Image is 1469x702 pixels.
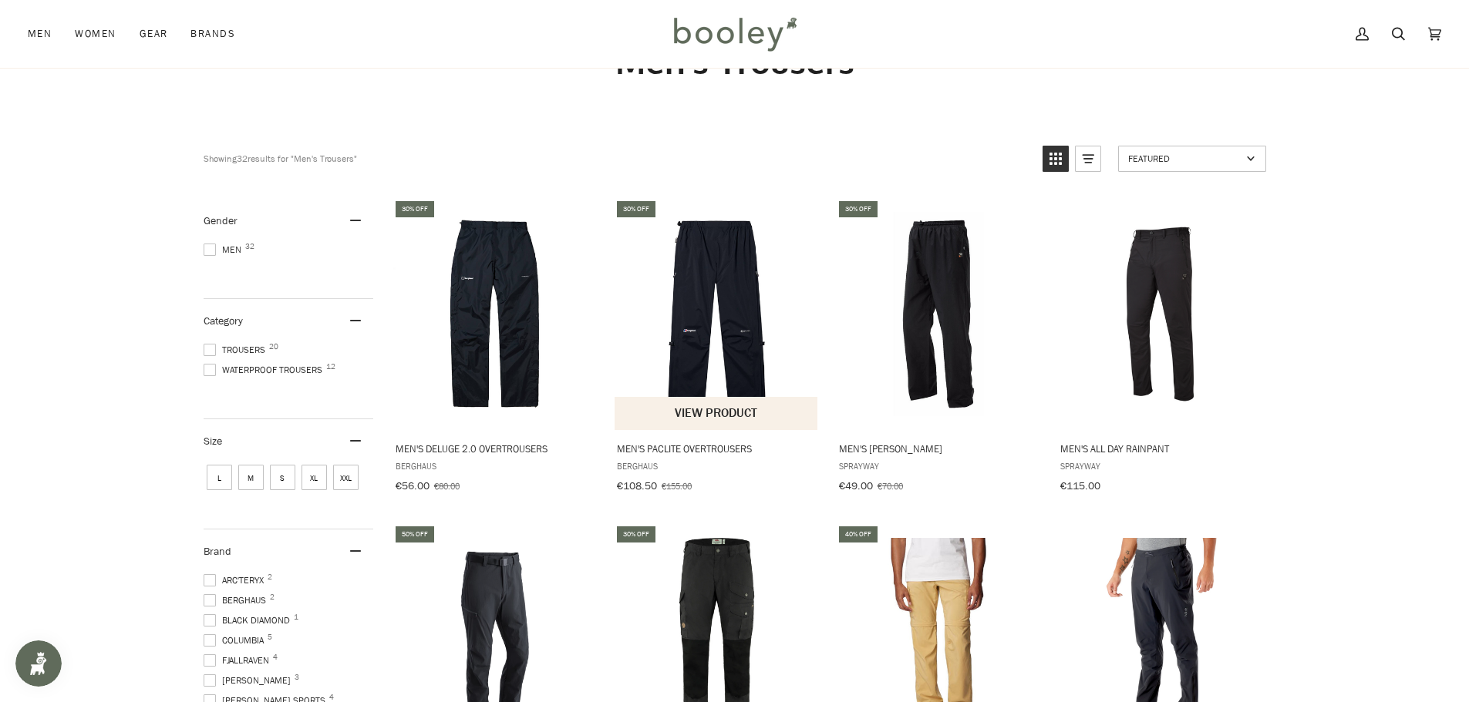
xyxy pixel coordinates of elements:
[434,479,460,492] span: €80.00
[140,26,168,42] span: Gear
[273,653,278,661] span: 4
[204,363,327,377] span: Waterproof Trousers
[617,442,817,455] span: Men's Paclite Overtrousers
[204,314,243,328] span: Category
[204,343,270,357] span: Trousers
[238,465,264,490] span: Size: M
[396,526,434,542] div: 50% off
[204,213,238,228] span: Gender
[207,465,232,490] span: Size: L
[617,459,817,472] span: Berghaus
[1043,146,1069,172] a: View grid mode
[1058,212,1262,416] img: Sprayway Men's All Day Rainpant Black - Booley Galway
[270,593,275,601] span: 2
[204,613,295,627] span: Black Diamond
[204,146,1031,172] div: Showing results for "Men's Trousers"
[839,479,873,493] span: €49.00
[393,199,598,498] a: Men's Deluge 2.0 Overtrousers
[617,526,655,542] div: 30% off
[837,212,1041,416] img: Sprayway Men's Santiago Rainpant Black - Booley Galway
[878,479,903,492] span: €70.00
[15,640,62,687] iframe: Button to open loyalty program pop-up
[333,465,359,490] span: Size: XXL
[204,593,271,607] span: Berghaus
[617,201,655,217] div: 30% off
[1060,459,1260,472] span: Sprayway
[396,442,595,455] span: Men's Deluge 2.0 Overtrousers
[667,12,802,56] img: Booley
[329,694,334,701] span: 4
[190,26,235,42] span: Brands
[268,633,272,641] span: 5
[270,465,295,490] span: Size: S
[326,363,335,371] span: 12
[1060,442,1260,455] span: Men's All Day Rainpant
[617,479,657,493] span: €108.50
[237,152,248,165] b: 32
[662,479,692,492] span: €155.00
[839,459,1039,472] span: Sprayway
[245,243,254,250] span: 32
[1128,152,1242,165] span: Featured
[204,544,231,559] span: Brand
[396,459,595,472] span: Berghaus
[396,479,430,493] span: €56.00
[615,397,817,430] button: View product
[839,526,878,542] div: 40% off
[615,199,819,498] a: Men's Paclite Overtrousers
[1118,146,1266,172] a: Sort options
[204,573,268,587] span: Arc'teryx
[615,212,819,416] img: Berghaus Men's Paclite Overtrousers - Booley Galway
[393,212,598,416] img: Berghaus Men's Deluge 2.0 Overtrousers - Booley Galway
[75,26,116,42] span: Women
[204,633,268,647] span: Columbia
[839,442,1039,455] span: Men's [PERSON_NAME]
[1060,479,1100,493] span: €115.00
[1058,199,1262,498] a: Men's All Day Rainpant
[269,343,278,351] span: 20
[839,201,878,217] div: 30% off
[294,613,298,621] span: 1
[28,26,52,42] span: Men
[204,243,246,257] span: Men
[204,434,222,448] span: Size
[268,573,272,581] span: 2
[1075,146,1101,172] a: View list mode
[295,673,299,681] span: 3
[204,673,295,687] span: [PERSON_NAME]
[837,199,1041,498] a: Men's Santiago Rainpant
[396,201,434,217] div: 30% off
[204,653,274,667] span: Fjallraven
[302,465,327,490] span: Size: XL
